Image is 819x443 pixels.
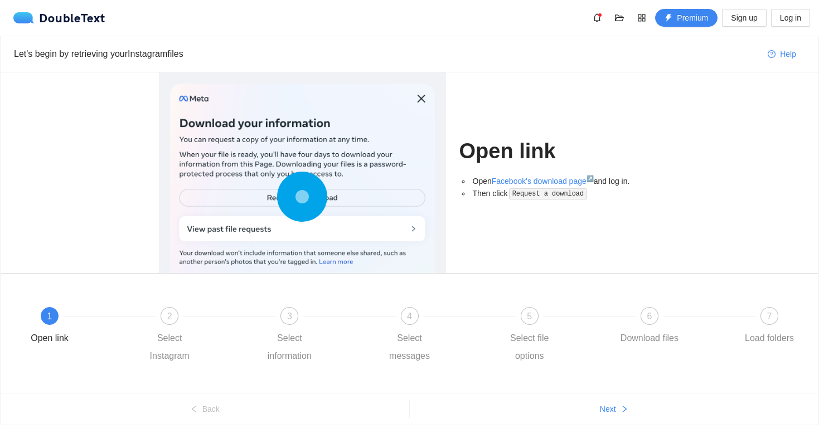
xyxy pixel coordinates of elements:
span: folder-open [611,13,628,22]
div: Select messages [377,329,442,365]
li: Then click [471,187,661,200]
div: Select information [257,329,322,365]
code: Request a download [509,188,587,199]
button: thunderboltPremium [655,9,718,27]
button: Nextright [410,400,819,418]
div: Download files [621,329,679,347]
div: DoubleText [13,12,105,23]
a: logoDoubleText [13,12,105,23]
button: Log in [771,9,810,27]
span: 5 [527,311,532,321]
button: folder-open [610,9,628,27]
div: 6Download files [617,307,737,347]
span: Next [600,403,616,415]
div: 4Select messages [377,307,497,365]
span: 7 [767,311,772,321]
div: 3Select information [257,307,377,365]
span: 4 [407,311,412,321]
span: bell [589,13,605,22]
sup: ↗ [587,175,594,182]
div: 7Load folders [737,307,802,347]
div: Open link [31,329,69,347]
span: Log in [780,12,801,24]
span: 2 [167,311,172,321]
a: Facebook's download page↗ [492,177,594,186]
div: Select file options [497,329,562,365]
span: 3 [287,311,292,321]
div: 2Select Instagram [137,307,257,365]
button: question-circleHelp [759,45,805,63]
span: question-circle [768,50,776,59]
div: Load folders [745,329,794,347]
span: appstore [633,13,650,22]
h1: Open link [459,138,661,164]
span: thunderbolt [665,14,672,23]
div: 5Select file options [497,307,617,365]
span: Sign up [731,12,757,24]
span: 6 [647,311,652,321]
span: Premium [677,12,708,24]
span: Help [780,48,796,60]
span: right [621,405,628,414]
button: leftBack [1,400,409,418]
button: Sign up [722,9,766,27]
button: bell [588,9,606,27]
li: Open and log in. [471,175,661,187]
button: appstore [633,9,651,27]
span: 1 [47,311,52,321]
div: Let's begin by retrieving your Instagram files [14,47,759,61]
img: logo [13,12,39,23]
div: Select Instagram [137,329,202,365]
div: 1Open link [17,307,137,347]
